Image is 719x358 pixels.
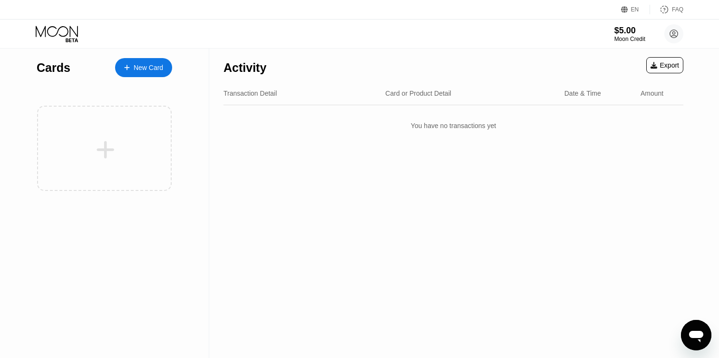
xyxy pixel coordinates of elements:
[651,61,679,69] div: Export
[564,89,601,97] div: Date & Time
[223,112,683,139] div: You have no transactions yet
[681,320,711,350] iframe: 启动消息传送窗口的按钮
[115,58,172,77] div: New Card
[614,26,645,36] div: $5.00
[223,61,266,75] div: Activity
[37,61,70,75] div: Cards
[223,89,277,97] div: Transaction Detail
[614,36,645,42] div: Moon Credit
[641,89,663,97] div: Amount
[646,57,683,73] div: Export
[631,6,639,13] div: EN
[134,64,163,72] div: New Card
[385,89,451,97] div: Card or Product Detail
[614,26,645,42] div: $5.00Moon Credit
[621,5,650,14] div: EN
[650,5,683,14] div: FAQ
[672,6,683,13] div: FAQ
